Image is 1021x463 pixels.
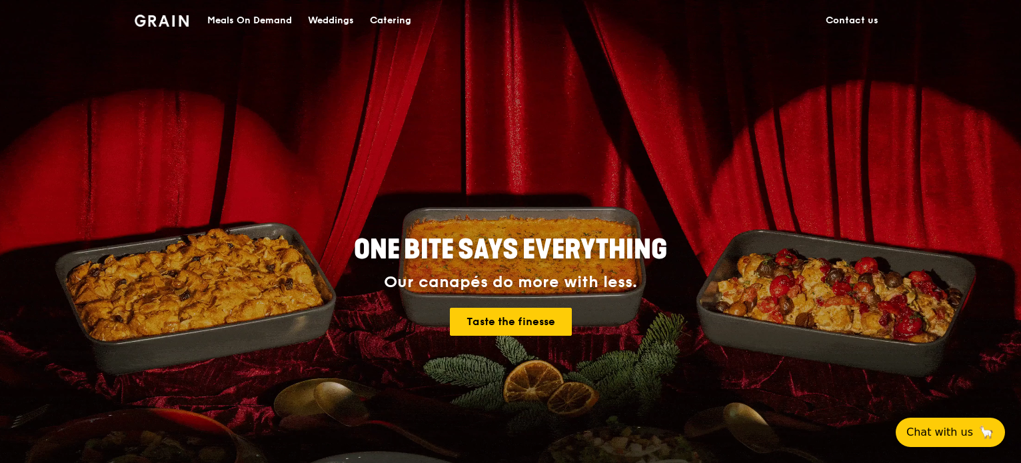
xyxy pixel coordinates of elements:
div: Weddings [308,1,354,41]
a: Catering [362,1,419,41]
span: Chat with us [906,424,973,440]
button: Chat with us🦙 [896,418,1005,447]
a: Weddings [300,1,362,41]
span: 🦙 [978,424,994,440]
a: Contact us [818,1,886,41]
img: Grain [135,15,189,27]
div: Catering [370,1,411,41]
div: Meals On Demand [207,1,292,41]
a: Taste the finesse [450,308,572,336]
div: Our canapés do more with less. [271,273,750,292]
span: ONE BITE SAYS EVERYTHING [354,234,667,266]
